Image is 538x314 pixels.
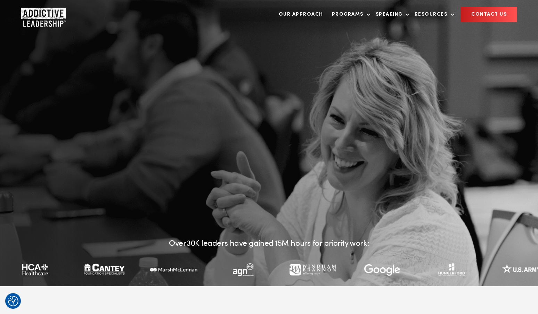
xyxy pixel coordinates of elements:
a: Speaking [372,7,409,22]
a: Resources [411,7,455,22]
a: Programs [328,7,370,22]
a: Our Approach [275,7,327,22]
a: Home [21,8,63,22]
a: CONTACT US [461,7,517,22]
img: Revisit consent button [8,296,18,306]
button: Consent Preferences [8,296,18,306]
